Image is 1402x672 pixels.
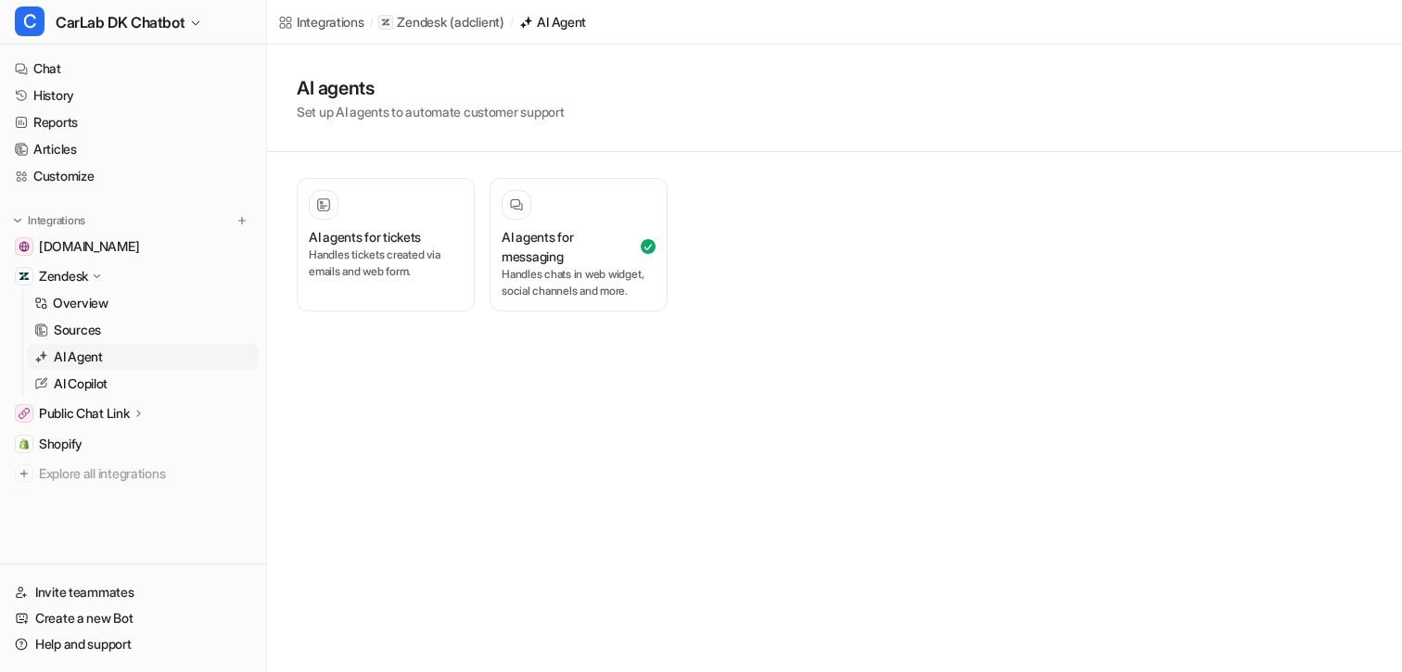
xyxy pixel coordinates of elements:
button: AI agents for messagingHandles chats in web widget, social channels and more. [490,178,668,311]
a: AI Agent [27,344,259,370]
p: Integrations [28,213,85,228]
img: explore all integrations [15,464,33,483]
a: Help and support [7,631,259,657]
a: Chat [7,56,259,82]
img: Shopify [19,438,30,450]
img: Zendesk [19,271,30,282]
a: Invite teammates [7,579,259,605]
a: AI Agent [518,12,586,32]
img: expand menu [11,214,24,227]
p: Set up AI agents to automate customer support [297,102,564,121]
p: AI Copilot [54,374,108,393]
span: Shopify [39,435,83,453]
span: CarLab DK Chatbot [56,9,185,35]
div: AI Agent [537,12,586,32]
a: Customize [7,163,259,189]
p: AI Agent [54,348,103,366]
a: www.carlab.dk[DOMAIN_NAME] [7,234,259,260]
img: menu_add.svg [236,214,249,227]
span: C [15,6,45,36]
p: ( adclient ) [450,13,503,32]
span: [DOMAIN_NAME] [39,237,139,256]
p: Overview [53,294,108,312]
a: Zendesk(adclient) [378,13,503,32]
button: AI agents for ticketsHandles tickets created via emails and web form. [297,178,475,311]
h3: AI agents for tickets [309,227,421,247]
p: Zendesk [397,13,446,32]
p: Zendesk [39,267,88,285]
p: Handles chats in web widget, social channels and more. [502,266,656,299]
a: Integrations [278,12,364,32]
a: Articles [7,136,259,162]
a: AI Copilot [27,371,259,397]
span: / [510,14,514,31]
button: Integrations [7,211,91,230]
p: Public Chat Link [39,404,130,423]
p: Handles tickets created via emails and web form. [309,247,463,280]
h3: AI agents for messaging [502,227,637,266]
a: Sources [27,317,259,343]
p: Sources [54,321,101,339]
a: History [7,82,259,108]
a: Reports [7,109,259,135]
img: Public Chat Link [19,408,30,419]
span: Explore all integrations [39,459,251,488]
span: / [370,14,374,31]
a: ShopifyShopify [7,431,259,457]
a: Explore all integrations [7,461,259,487]
a: Overview [27,290,259,316]
div: Integrations [297,12,364,32]
img: www.carlab.dk [19,241,30,252]
a: Create a new Bot [7,605,259,631]
h1: AI agents [297,74,564,102]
